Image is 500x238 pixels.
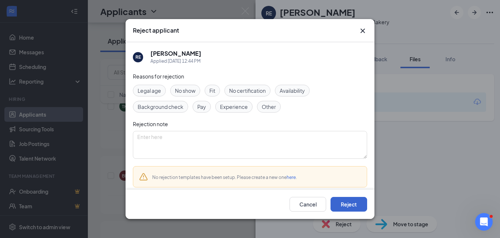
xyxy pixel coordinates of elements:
div: Applied [DATE] 12:44 PM [150,58,201,65]
div: RE [135,54,141,60]
span: Rejection note [133,121,168,127]
span: Availability [280,87,305,95]
span: Legal age [138,87,161,95]
span: Experience [220,103,248,111]
span: Fit [209,87,215,95]
iframe: Intercom live chat [475,213,493,231]
span: Reasons for rejection [133,73,184,80]
span: Pay [197,103,206,111]
span: No certification [229,87,266,95]
button: Reject [331,197,367,212]
span: Other [262,103,276,111]
button: Cancel [290,197,326,212]
svg: Warning [139,172,148,181]
span: No show [175,87,195,95]
svg: Cross [358,26,367,35]
h3: Reject applicant [133,26,179,34]
span: Background check [138,103,183,111]
button: Close [358,26,367,35]
h5: [PERSON_NAME] [150,50,201,58]
span: No rejection templates have been setup. Please create a new one . [152,175,297,180]
a: here [287,175,296,180]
